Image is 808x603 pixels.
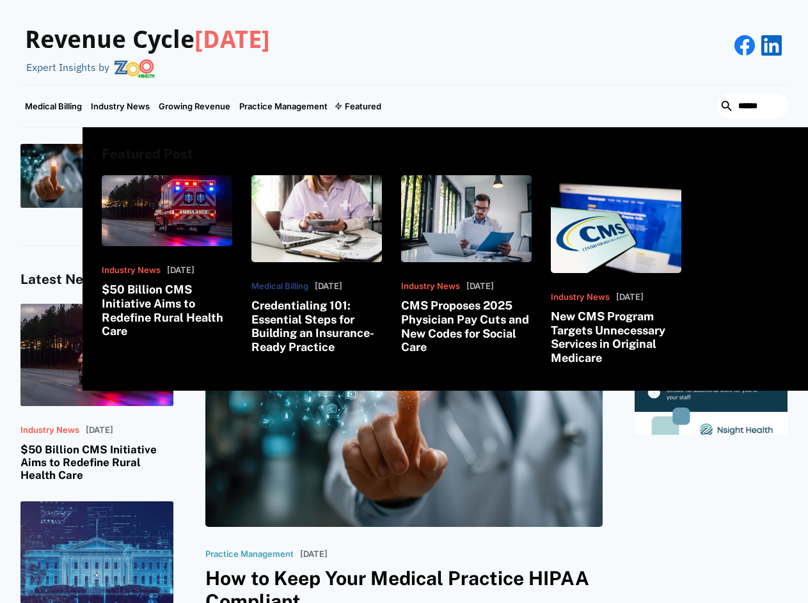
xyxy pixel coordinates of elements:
[551,175,681,365] a: Industry News[DATE]New CMS Program Targets Unnecessary Services in Original Medicare
[167,265,194,276] p: [DATE]
[401,299,532,354] h3: CMS Proposes 2025 Physician Pay Cuts and New Codes for Social Care
[102,283,232,338] h3: $50 Billion CMS Initiative Aims to Redefine Rural Health Care
[26,61,109,74] div: Expert Insights by
[20,144,198,208] a: Practice ManagementHow to Keep Your Medical Practice HIPAA Compliant
[20,443,173,482] h3: $50 Billion CMS Initiative Aims to Redefine Rural Health Care
[251,175,382,354] a: Medical Billing[DATE]Credentialing 101: Essential Steps for Building an Insurance-Ready Practice
[332,85,386,127] div: Featured
[102,175,232,338] a: Industry News[DATE]$50 Billion CMS Initiative Aims to Redefine Rural Health Care
[25,26,270,55] h3: Revenue Cycle
[315,281,342,292] p: [DATE]
[251,281,308,292] p: Medical Billing
[300,549,328,560] p: [DATE]
[345,101,381,111] div: Featured
[20,425,79,435] p: Industry News
[401,175,532,354] a: Industry News[DATE]CMS Proposes 2025 Physician Pay Cuts and New Codes for Social Care
[194,26,270,54] span: [DATE]
[154,85,235,127] a: Growing Revenue
[102,265,161,276] p: Industry News
[551,309,681,364] h3: New CMS Program Targets Unnecessary Services in Original Medicare
[20,13,270,78] a: Revenue Cycle[DATE]Expert Insights by
[20,304,173,482] a: Industry News[DATE]$50 Billion CMS Initiative Aims to Redefine Rural Health Care
[251,299,382,354] h3: Credentialing 101: Essential Steps for Building an Insurance-Ready Practice
[20,85,86,127] a: Medical Billing
[466,281,494,292] p: [DATE]
[235,85,332,127] a: Practice Management
[86,425,113,435] p: [DATE]
[401,281,460,292] p: Industry News
[205,549,294,560] p: Practice Management
[616,292,644,302] p: [DATE]
[86,85,154,127] a: Industry News
[551,292,610,302] p: Industry News
[20,272,173,288] h4: Latest News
